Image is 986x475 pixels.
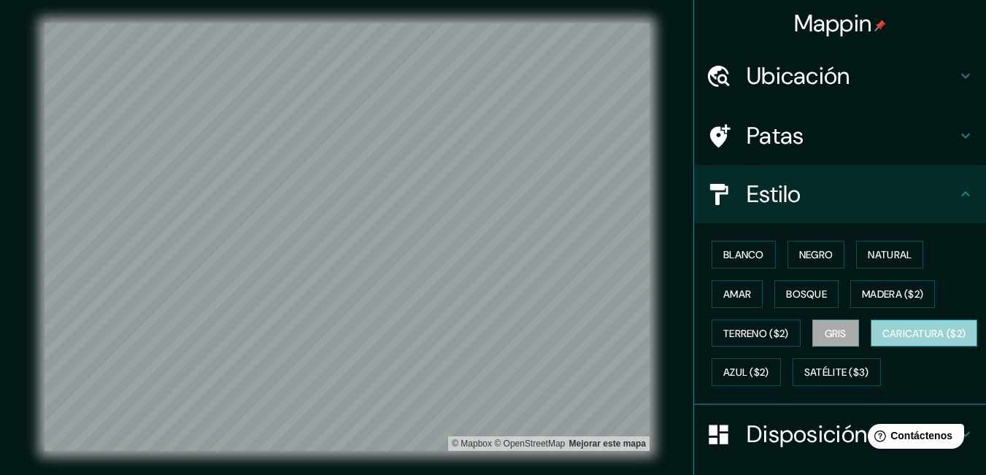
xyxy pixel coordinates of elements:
div: Disposición [694,405,986,463]
font: Caricatura ($2) [882,327,966,340]
font: Blanco [723,248,764,261]
font: Terreno ($2) [723,327,789,340]
button: Negro [787,241,845,269]
button: Caricatura ($2) [871,320,978,347]
font: Ubicación [747,61,850,91]
font: Negro [799,248,833,261]
a: Mapa de OpenStreet [494,439,565,449]
font: Estilo [747,179,801,209]
font: Amar [723,287,751,301]
button: Satélite ($3) [793,358,881,386]
button: Amar [712,280,763,308]
button: Terreno ($2) [712,320,801,347]
button: Madera ($2) [850,280,935,308]
canvas: Mapa [45,23,650,451]
font: Azul ($2) [723,366,769,379]
img: pin-icon.png [874,20,886,31]
div: Estilo [694,165,986,223]
font: © OpenStreetMap [494,439,565,449]
div: Ubicación [694,47,986,105]
font: Disposición [747,419,867,449]
button: Blanco [712,241,776,269]
font: Satélite ($3) [804,366,869,379]
font: Gris [825,327,847,340]
font: Patas [747,120,804,151]
iframe: Lanzador de widgets de ayuda [856,418,970,459]
font: © Mapbox [452,439,492,449]
font: Madera ($2) [862,287,923,301]
button: Bosque [774,280,839,308]
div: Patas [694,107,986,165]
button: Natural [856,241,923,269]
font: Mejorar este mapa [569,439,646,449]
font: Natural [868,248,912,261]
font: Mappin [794,8,872,39]
button: Azul ($2) [712,358,781,386]
font: Bosque [786,287,827,301]
a: Mapbox [452,439,492,449]
a: Comentarios sobre el mapa [569,439,646,449]
button: Gris [812,320,859,347]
